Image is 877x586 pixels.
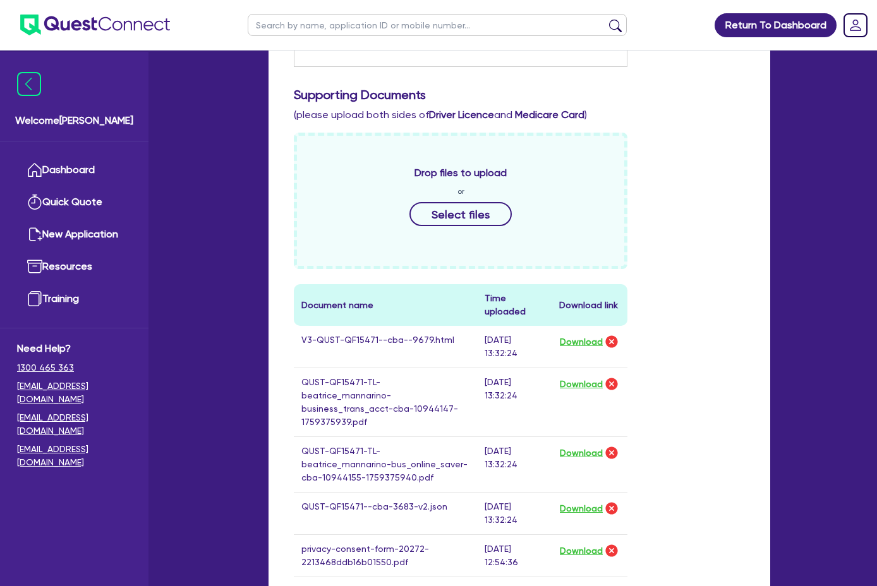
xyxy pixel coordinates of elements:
td: privacy-consent-form-20272-2213468ddb16b01550.pdf [294,535,477,577]
a: Dropdown toggle [839,9,872,42]
td: V3-QUST-QF15471--cba--9679.html [294,326,477,368]
span: Welcome [PERSON_NAME] [15,113,133,128]
a: Resources [17,251,131,283]
button: Download [559,445,603,461]
td: [DATE] 13:32:24 [477,437,552,493]
tcxspan: Call 1300 465 363 via 3CX [17,362,74,373]
button: Download [559,376,603,392]
button: Download [559,542,603,559]
img: icon-menu-close [17,72,41,96]
button: Download [559,500,603,517]
span: or [457,186,464,197]
span: Need Help? [17,341,131,356]
img: quick-quote [27,194,42,210]
b: Driver Licence [429,109,494,121]
th: Download link [552,284,627,326]
td: QUST-QF15471-TL-beatrice_mannarino-business_trans_acct-cba-10944147-1759375939.pdf [294,368,477,437]
button: Select files [409,202,512,226]
th: Time uploaded [477,284,552,326]
img: delete-icon [604,501,619,516]
a: New Application [17,218,131,251]
a: Training [17,283,131,315]
h3: Supporting Documents [294,87,745,102]
td: [DATE] 12:54:36 [477,535,552,577]
a: [EMAIL_ADDRESS][DOMAIN_NAME] [17,443,131,469]
th: Document name [294,284,477,326]
img: delete-icon [604,376,619,392]
a: [EMAIL_ADDRESS][DOMAIN_NAME] [17,411,131,438]
td: [DATE] 13:32:24 [477,368,552,437]
a: Return To Dashboard [715,13,837,37]
img: new-application [27,227,42,242]
span: (please upload both sides of and ) [294,109,587,121]
img: delete-icon [604,334,619,349]
a: Dashboard [17,154,131,186]
a: Quick Quote [17,186,131,218]
img: delete-icon [604,543,619,558]
td: [DATE] 13:32:24 [477,326,552,368]
button: Download [559,333,603,350]
input: Search by name, application ID or mobile number... [248,14,627,36]
img: resources [27,259,42,274]
td: QUST-QF15471--cba-3683-v2.json [294,493,477,535]
span: Drop files to upload [414,165,507,181]
a: [EMAIL_ADDRESS][DOMAIN_NAME] [17,380,131,406]
td: [DATE] 13:32:24 [477,493,552,535]
img: quest-connect-logo-blue [20,15,170,35]
img: training [27,291,42,306]
b: Medicare Card [515,109,584,121]
img: delete-icon [604,445,619,460]
td: QUST-QF15471-TL-beatrice_mannarino-bus_online_saver-cba-10944155-1759375940.pdf [294,437,477,493]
